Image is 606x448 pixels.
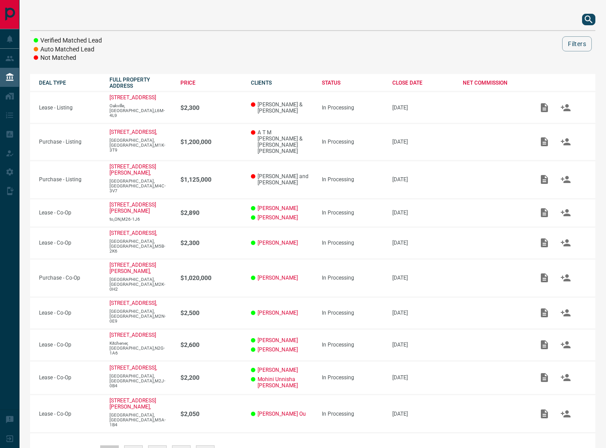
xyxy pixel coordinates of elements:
div: STATUS [322,80,383,86]
span: Add / View Documents [534,309,555,316]
p: $1,125,000 [180,176,242,183]
p: Lease - Listing [39,105,101,111]
a: [STREET_ADDRESS], [109,300,157,306]
div: In Processing [322,105,383,111]
a: Mohini Unnisha [PERSON_NAME] [258,376,313,389]
p: $2,600 [180,341,242,348]
p: [DATE] [392,139,454,145]
button: Filters [562,36,592,51]
div: In Processing [322,240,383,246]
a: [STREET_ADDRESS], [109,230,157,236]
p: [DATE] [392,342,454,348]
li: Verified Matched Lead [34,36,102,45]
div: DEAL TYPE [39,80,101,86]
span: Match Clients [555,309,576,316]
p: [GEOGRAPHIC_DATA],[GEOGRAPHIC_DATA],M2K-0H2 [109,277,171,292]
p: [GEOGRAPHIC_DATA],[GEOGRAPHIC_DATA],M2N-0E9 [109,309,171,323]
a: [STREET_ADDRESS][PERSON_NAME] [109,202,156,214]
div: In Processing [322,374,383,381]
p: Kitchener,[GEOGRAPHIC_DATA],N2G-1A6 [109,341,171,355]
a: [PERSON_NAME] [258,347,298,353]
span: Match Clients [555,139,576,145]
p: to,ON,M26-1J6 [109,217,171,222]
p: [STREET_ADDRESS], [109,365,157,371]
p: [PERSON_NAME] & [PERSON_NAME] [251,101,313,114]
p: Oakville,[GEOGRAPHIC_DATA],L6M-4L9 [109,103,171,118]
a: [STREET_ADDRESS][PERSON_NAME], [109,262,156,274]
div: In Processing [322,275,383,281]
div: FULL PROPERTY ADDRESS [109,77,171,89]
div: CLOSE DATE [392,80,454,86]
div: NET COMMISSION [463,80,524,86]
span: Match Clients [555,274,576,280]
span: Match Clients [555,374,576,381]
p: Lease - Co-Op [39,310,101,316]
p: [GEOGRAPHIC_DATA],[GEOGRAPHIC_DATA],M5A-1B4 [109,413,171,427]
span: Add / View Documents [534,341,555,347]
a: [PERSON_NAME] [258,275,298,281]
p: [DATE] [392,176,454,183]
a: [PERSON_NAME] [258,205,298,211]
p: [GEOGRAPHIC_DATA],[GEOGRAPHIC_DATA],M5B-2K6 [109,239,171,253]
p: $2,300 [180,104,242,111]
a: [STREET_ADDRESS][PERSON_NAME], [109,397,156,410]
p: [GEOGRAPHIC_DATA],[GEOGRAPHIC_DATA],M4C-3V7 [109,179,171,193]
div: In Processing [322,176,383,183]
div: In Processing [322,310,383,316]
p: [GEOGRAPHIC_DATA],[GEOGRAPHIC_DATA],M1K-3T9 [109,138,171,152]
a: [PERSON_NAME] [258,367,298,373]
p: $2,300 [180,239,242,246]
span: Add / View Documents [534,239,555,245]
p: A T M [PERSON_NAME] & [PERSON_NAME] [PERSON_NAME] [251,129,313,154]
p: Purchase - Listing [39,139,101,145]
span: Add / View Documents [534,209,555,215]
div: In Processing [322,210,383,216]
p: [DATE] [392,310,454,316]
p: $1,020,000 [180,274,242,281]
span: Match Clients [555,341,576,347]
li: Not Matched [34,54,102,62]
p: $2,500 [180,309,242,316]
p: [DATE] [392,411,454,417]
p: [PERSON_NAME] and [PERSON_NAME] [251,173,313,186]
span: Match Clients [555,410,576,417]
p: [DATE] [392,105,454,111]
span: Add / View Documents [534,104,555,110]
p: $1,200,000 [180,138,242,145]
p: Lease - Co-Op [39,411,101,417]
p: [DATE] [392,210,454,216]
a: [PERSON_NAME] [258,214,298,221]
button: search button [582,14,595,25]
p: Lease - Co-Op [39,210,101,216]
div: In Processing [322,342,383,348]
p: $2,890 [180,209,242,216]
div: In Processing [322,411,383,417]
a: [STREET_ADDRESS] [109,94,156,101]
span: Add / View Documents [534,139,555,145]
span: Match Clients [555,176,576,182]
a: [STREET_ADDRESS], [109,129,157,135]
a: [STREET_ADDRESS][PERSON_NAME], [109,164,156,176]
p: Lease - Co-Op [39,342,101,348]
a: [PERSON_NAME] [258,310,298,316]
li: Auto Matched Lead [34,45,102,54]
p: [DATE] [392,275,454,281]
a: [STREET_ADDRESS] [109,332,156,338]
a: [PERSON_NAME] Ou [258,411,306,417]
p: Purchase - Listing [39,176,101,183]
p: Lease - Co-Op [39,240,101,246]
p: [GEOGRAPHIC_DATA],[GEOGRAPHIC_DATA],M2J-0B4 [109,374,171,388]
span: Add / View Documents [534,374,555,381]
p: [DATE] [392,240,454,246]
div: CLIENTS [251,80,313,86]
p: $2,200 [180,374,242,381]
p: Lease - Co-Op [39,374,101,381]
